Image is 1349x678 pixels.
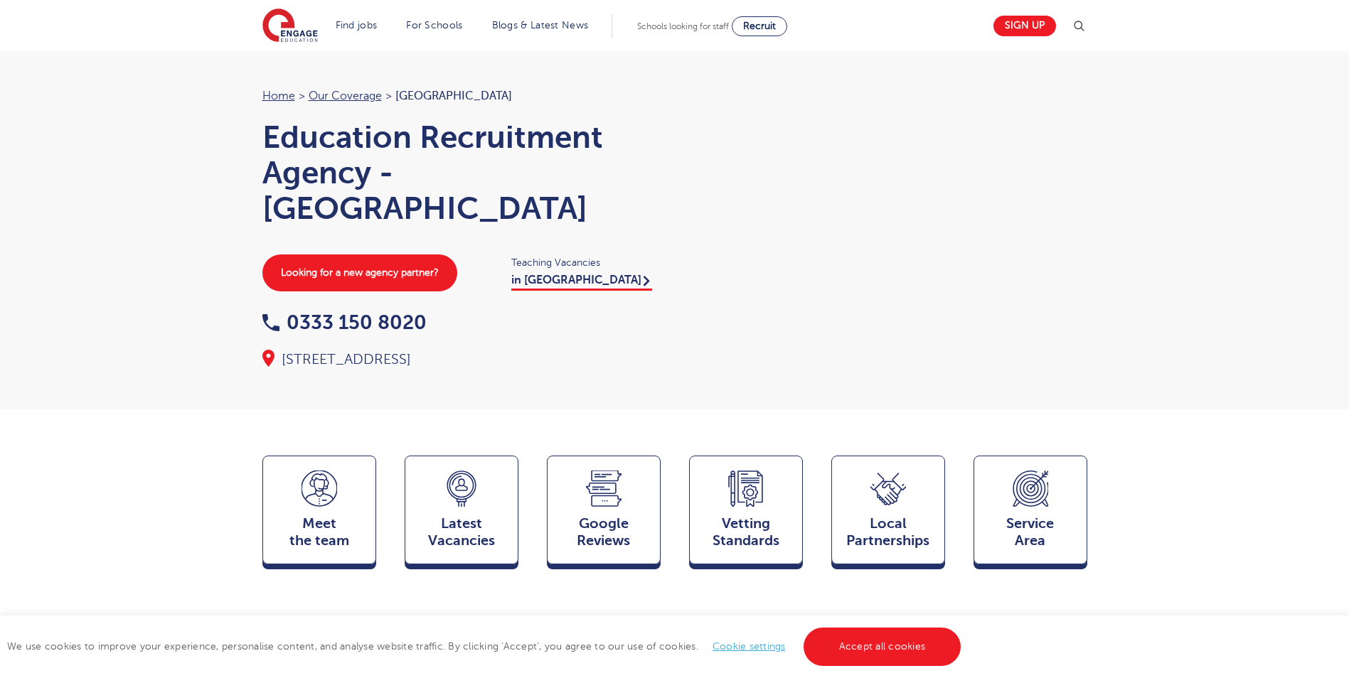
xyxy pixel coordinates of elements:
[395,90,512,102] span: [GEOGRAPHIC_DATA]
[511,254,661,271] span: Teaching Vacancies
[732,16,787,36] a: Recruit
[262,350,661,370] div: [STREET_ADDRESS]
[637,21,729,31] span: Schools looking for staff
[262,87,661,105] nav: breadcrumb
[299,90,305,102] span: >
[492,20,589,31] a: Blogs & Latest News
[336,20,378,31] a: Find jobs
[270,515,368,549] span: Meet the team
[839,515,937,549] span: Local Partnerships
[981,515,1079,549] span: Service Area
[697,515,795,549] span: Vetting Standards
[689,456,803,571] a: VettingStandards
[804,628,961,666] a: Accept all cookies
[262,9,318,44] img: Engage Education
[974,456,1087,571] a: ServiceArea
[412,515,511,549] span: Latest Vacancies
[831,456,945,571] a: Local Partnerships
[309,90,382,102] a: Our coverage
[555,515,653,549] span: Google Reviews
[262,254,457,291] a: Looking for a new agency partner?
[713,641,786,652] a: Cookie settings
[993,16,1056,36] a: Sign up
[262,311,427,333] a: 0333 150 8020
[385,90,392,102] span: >
[262,90,295,102] a: Home
[405,456,518,571] a: LatestVacancies
[7,641,964,652] span: We use cookies to improve your experience, personalise content, and analyse website traffic. By c...
[406,20,462,31] a: For Schools
[547,456,661,571] a: GoogleReviews
[743,21,776,31] span: Recruit
[511,274,652,291] a: in [GEOGRAPHIC_DATA]
[262,119,661,226] h1: Education Recruitment Agency - [GEOGRAPHIC_DATA]
[262,456,376,571] a: Meetthe team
